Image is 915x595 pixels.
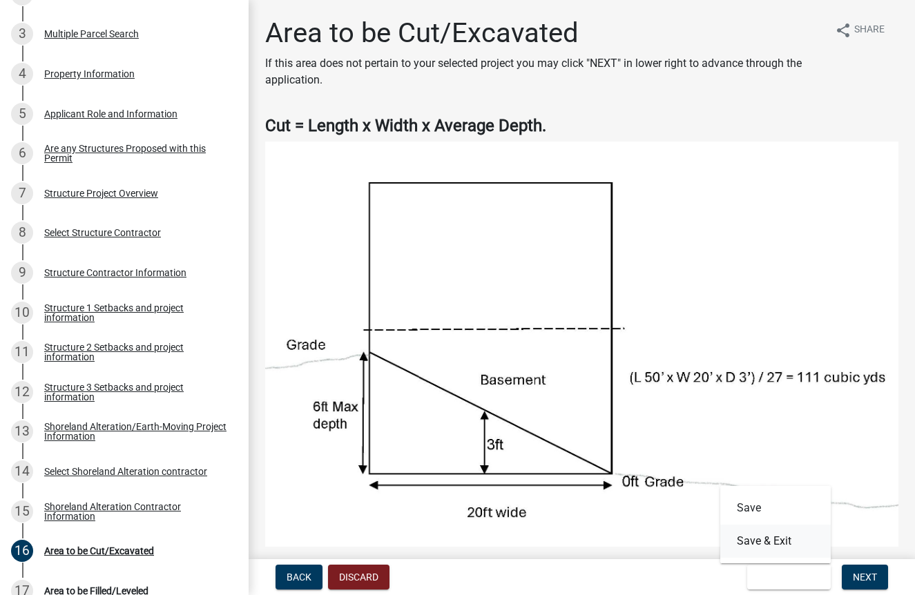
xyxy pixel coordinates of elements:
[265,116,546,135] strong: Cut = Length x Width x Average Depth.
[44,303,227,322] div: Structure 1 Setbacks and project information
[44,422,227,441] div: Shoreland Alteration/Earth-Moving Project Information
[11,381,33,403] div: 12
[11,341,33,363] div: 11
[11,302,33,324] div: 10
[824,17,896,43] button: shareShare
[44,546,154,556] div: Area to be Cut/Excavated
[11,460,33,482] div: 14
[265,17,824,50] h1: Area to be Cut/Excavated
[44,69,135,79] div: Property Information
[44,144,227,163] div: Are any Structures Proposed with this Permit
[854,22,885,39] span: Share
[720,525,831,558] button: Save & Exit
[287,572,311,583] span: Back
[853,572,877,583] span: Next
[11,142,33,164] div: 6
[11,500,33,523] div: 15
[44,268,186,277] div: Structure Contractor Information
[720,491,831,525] button: Save
[44,502,227,521] div: Shoreland Alteration Contractor Information
[720,486,831,563] div: Save & Exit
[265,142,898,547] img: Cut_diagram_a85268f2-cdcb-4e0d-b9c5-e68110af4071.jpg
[11,420,33,442] div: 13
[11,540,33,562] div: 16
[11,23,33,45] div: 3
[276,565,322,589] button: Back
[11,182,33,204] div: 7
[44,188,158,198] div: Structure Project Overview
[11,262,33,284] div: 9
[44,467,207,476] div: Select Shoreland Alteration contractor
[44,342,227,362] div: Structure 2 Setbacks and project information
[758,572,811,583] span: Save & Exit
[44,29,139,39] div: Multiple Parcel Search
[11,63,33,85] div: 4
[44,382,227,402] div: Structure 3 Setbacks and project information
[328,565,389,589] button: Discard
[265,55,824,88] p: If this area does not pertain to your selected project you may click "NEXT" in lower right to adv...
[11,103,33,125] div: 5
[747,565,831,589] button: Save & Exit
[11,222,33,244] div: 8
[44,109,177,119] div: Applicant Role and Information
[835,22,851,39] i: share
[44,228,161,237] div: Select Structure Contractor
[842,565,888,589] button: Next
